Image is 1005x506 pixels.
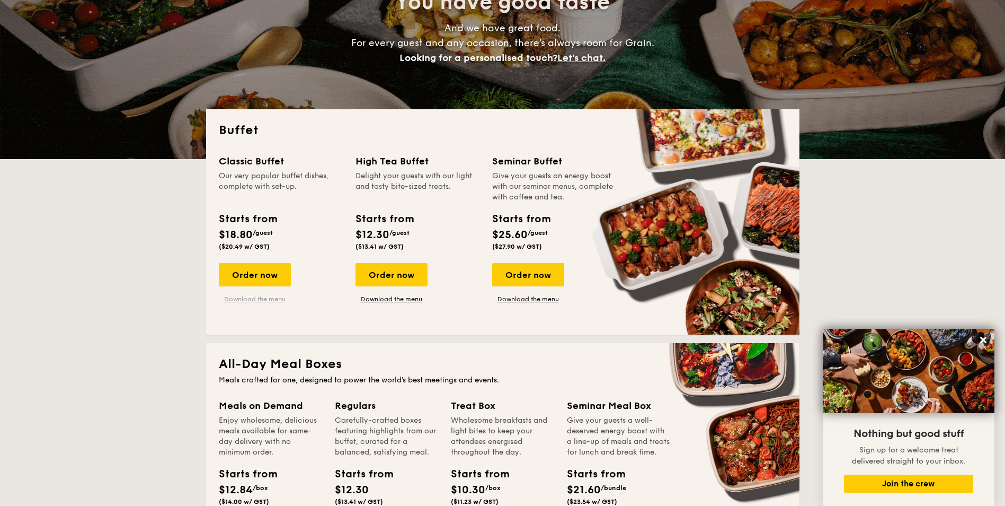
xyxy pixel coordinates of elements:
[492,229,528,241] span: $25.60
[219,154,343,169] div: Classic Buffet
[567,498,617,505] span: ($23.54 w/ GST)
[567,484,601,496] span: $21.60
[219,295,291,303] a: Download the menu
[219,171,343,203] div: Our very popular buffet dishes, complete with set-up.
[528,229,548,237] span: /guest
[557,52,606,64] span: Let's chat.
[485,484,501,492] span: /box
[492,295,564,303] a: Download the menu
[219,498,269,505] span: ($14.00 w/ GST)
[219,375,787,386] div: Meals crafted for one, designed to power the world's best meetings and events.
[567,415,670,458] div: Give your guests a well-deserved energy boost with a line-up of meals and treats for lunch and br...
[219,356,787,373] h2: All-Day Meal Boxes
[219,229,253,241] span: $18.80
[355,211,413,227] div: Starts from
[335,398,438,413] div: Regulars
[492,171,616,203] div: Give your guests an energy boost with our seminar menus, complete with coffee and tea.
[492,243,542,250] span: ($27.90 w/ GST)
[451,398,554,413] div: Treat Box
[219,243,270,250] span: ($20.49 w/ GST)
[219,398,322,413] div: Meals on Demand
[219,466,266,482] div: Starts from
[355,263,428,286] div: Order now
[853,428,964,440] span: Nothing but good stuff
[253,484,268,492] span: /box
[567,466,615,482] div: Starts from
[451,498,499,505] span: ($11.23 w/ GST)
[492,211,550,227] div: Starts from
[219,263,291,286] div: Order now
[399,52,557,64] span: Looking for a personalised touch?
[852,446,965,466] span: Sign up for a welcome treat delivered straight to your inbox.
[451,466,499,482] div: Starts from
[355,295,428,303] a: Download the menu
[567,398,670,413] div: Seminar Meal Box
[389,229,410,237] span: /guest
[492,154,616,169] div: Seminar Buffet
[355,229,389,241] span: $12.30
[451,415,554,458] div: Wholesome breakfasts and light bites to keep your attendees energised throughout the day.
[355,243,404,250] span: ($13.41 w/ GST)
[975,331,992,348] button: Close
[823,329,994,413] img: DSC07876-Edit02-Large.jpeg
[601,484,626,492] span: /bundle
[451,484,485,496] span: $10.30
[355,171,479,203] div: Delight your guests with our light and tasty bite-sized treats.
[253,229,273,237] span: /guest
[844,475,973,493] button: Join the crew
[335,498,383,505] span: ($13.41 w/ GST)
[335,484,369,496] span: $12.30
[335,415,438,458] div: Carefully-crafted boxes featuring highlights from our buffet, curated for a balanced, satisfying ...
[335,466,383,482] div: Starts from
[219,122,787,139] h2: Buffet
[355,154,479,169] div: High Tea Buffet
[492,263,564,286] div: Order now
[219,211,277,227] div: Starts from
[219,484,253,496] span: $12.84
[219,415,322,458] div: Enjoy wholesome, delicious meals available for same-day delivery with no minimum order.
[351,22,654,64] span: And we have great food. For every guest and any occasion, there’s always room for Grain.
